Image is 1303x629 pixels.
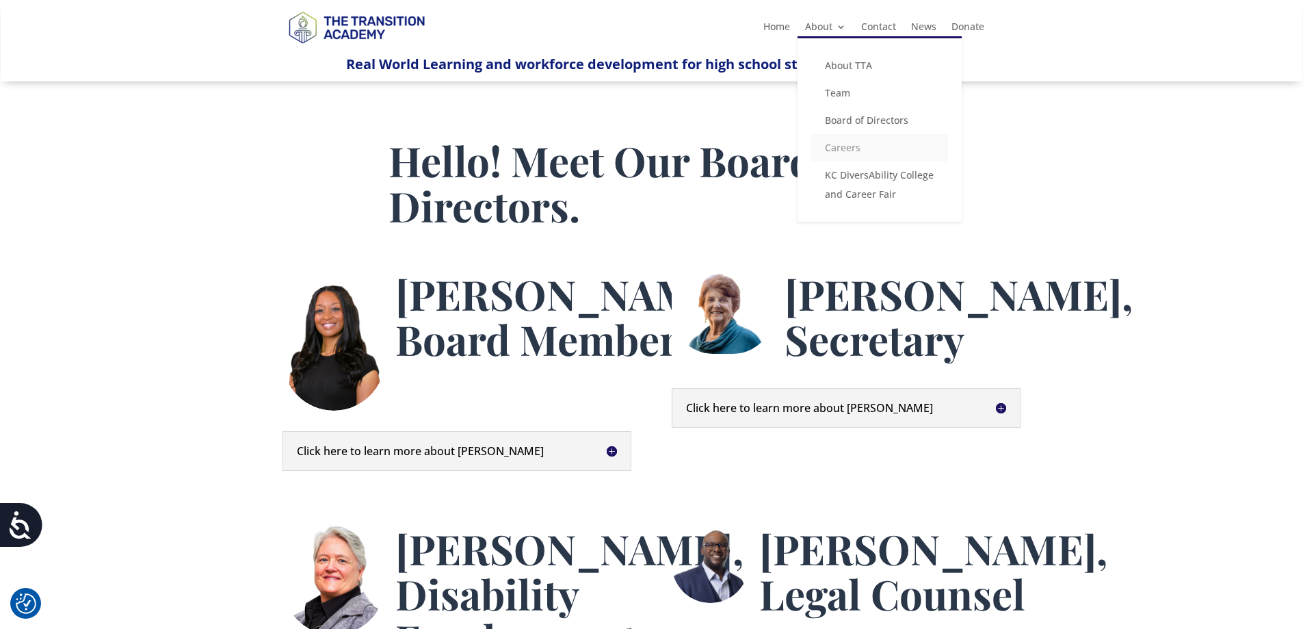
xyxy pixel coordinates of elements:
[785,266,1133,366] span: [PERSON_NAME], Secretary
[282,41,430,54] a: Logo-Noticias
[951,22,984,37] a: Donate
[811,107,948,134] a: Board of Directors
[389,133,861,233] span: Hello! Meet Our Board of Directors.
[395,266,743,366] span: [PERSON_NAME], Board Member
[759,521,1107,621] span: [PERSON_NAME], Legal Counsel
[16,593,36,614] img: Revisit consent button
[811,52,948,79] a: About TTA
[805,22,846,37] a: About
[297,446,617,457] h5: Click here to learn more about [PERSON_NAME]
[811,162,948,208] a: KC DiversAbility College and Career Fair
[861,22,896,37] a: Contact
[811,134,948,162] a: Careers
[282,3,430,51] img: TTA Brand_TTA Primary Logo_Horizontal_Light BG
[686,402,1006,413] h5: Click here to learn more about [PERSON_NAME]
[911,22,936,37] a: News
[811,79,948,107] a: Team
[763,22,790,37] a: Home
[16,593,36,614] button: Cookie Settings
[346,55,958,73] span: Real World Learning and workforce development for high school students with disabilities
